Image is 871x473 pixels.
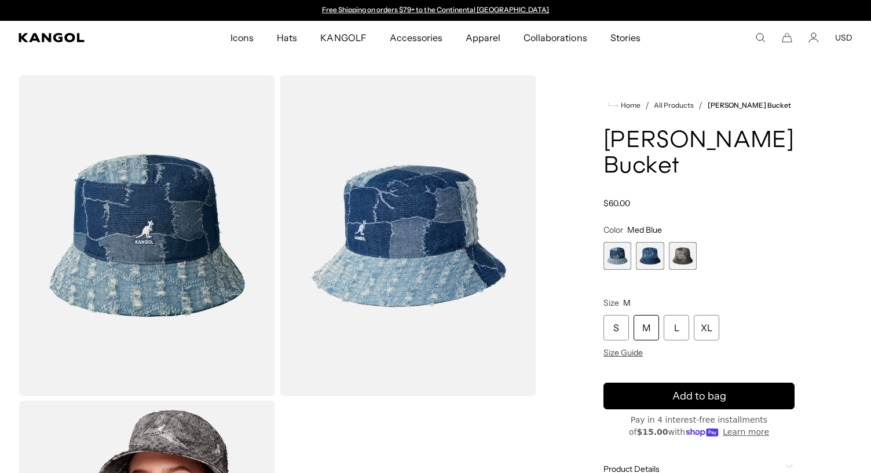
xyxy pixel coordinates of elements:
[603,315,629,340] div: S
[641,98,649,112] li: /
[454,21,512,54] a: Apparel
[378,21,454,54] a: Accessories
[265,21,309,54] a: Hats
[669,242,697,270] label: Black Trompe L'Oeil
[623,298,631,308] span: M
[316,6,555,15] div: Announcement
[524,21,587,54] span: Collaborations
[654,101,694,109] a: All Products
[694,98,702,112] li: /
[672,388,726,404] span: Add to bag
[316,6,555,15] div: 1 of 2
[603,347,643,358] span: Size Guide
[610,21,641,54] span: Stories
[230,21,254,54] span: Icons
[603,198,630,208] span: $60.00
[603,129,795,179] h1: [PERSON_NAME] Bucket
[835,32,852,43] button: USD
[19,75,275,396] img: color-med-blue
[782,32,792,43] button: Cart
[603,98,795,112] nav: breadcrumbs
[603,225,623,235] span: Color
[708,101,792,109] a: [PERSON_NAME] Bucket
[808,32,819,43] a: Account
[634,315,659,340] div: M
[694,315,719,340] div: XL
[512,21,598,54] a: Collaborations
[619,101,641,109] span: Home
[309,21,378,54] a: KANGOLF
[608,100,641,111] a: Home
[603,242,631,270] label: Med Blue
[636,242,664,270] label: MEDIUM BLUE FLORAL
[603,298,619,308] span: Size
[636,242,664,270] div: 2 of 3
[466,21,500,54] span: Apparel
[320,21,366,54] span: KANGOLF
[219,21,265,54] a: Icons
[316,6,555,15] slideshow-component: Announcement bar
[277,21,297,54] span: Hats
[627,225,662,235] span: Med Blue
[390,21,442,54] span: Accessories
[603,383,795,409] button: Add to bag
[280,75,536,396] img: color-med-blue
[603,242,631,270] div: 1 of 3
[599,21,652,54] a: Stories
[664,315,689,340] div: L
[755,32,766,43] summary: Search here
[19,33,152,42] a: Kangol
[669,242,697,270] div: 3 of 3
[322,5,550,14] a: Free Shipping on orders $79+ to the Continental [GEOGRAPHIC_DATA]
